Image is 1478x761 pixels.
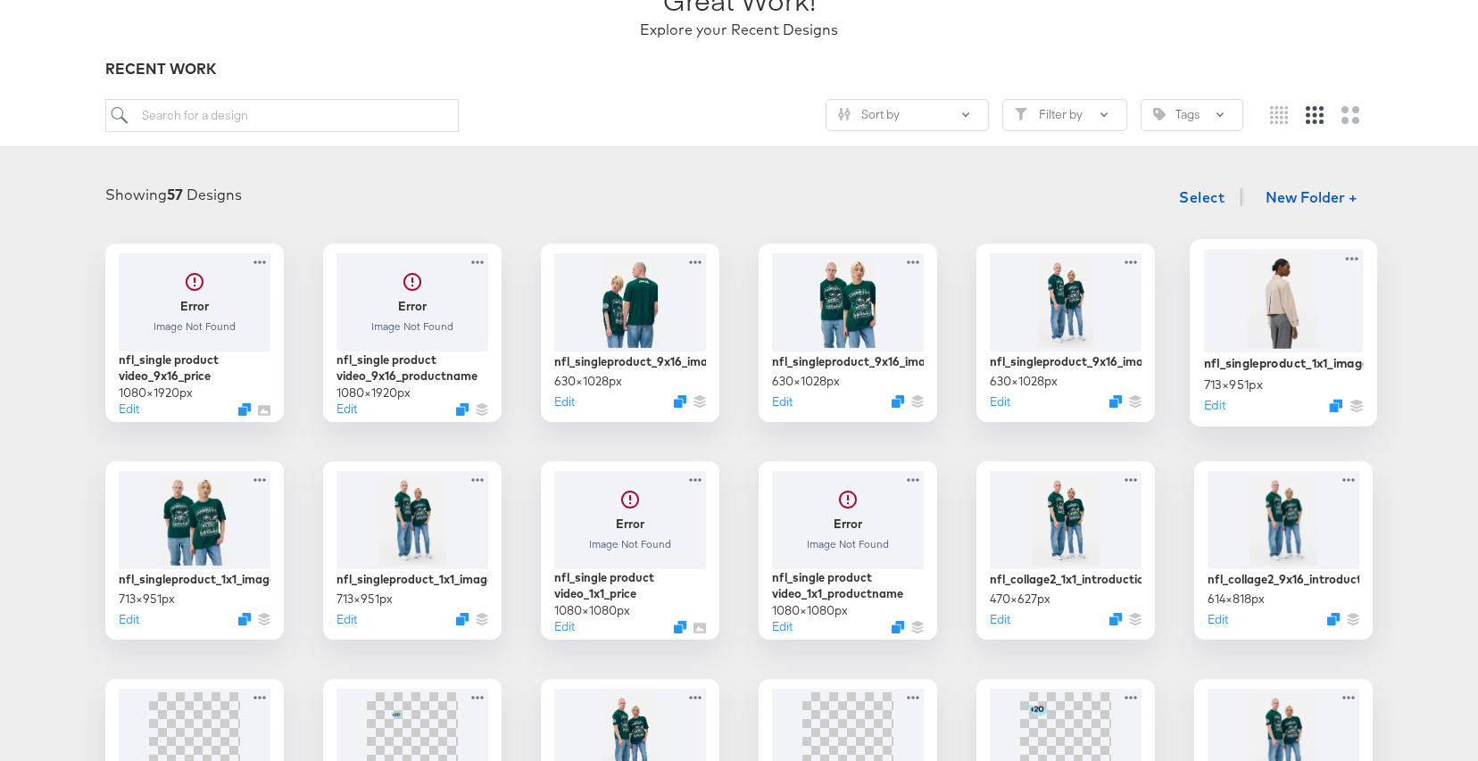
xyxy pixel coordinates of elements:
[336,611,357,628] button: Edit
[119,611,139,628] button: Edit
[990,571,1142,588] div: nfl_collage2_1x1_introduction_image_1
[772,353,924,370] div: nfl_singleproduct_9x16_image_2
[1002,99,1127,131] button: FilterFilter by
[541,461,719,640] div: ErrorImage Not Foundnfl_single product video_1x1_price1080×1080pxEditDuplicate
[323,244,502,422] div: ErrorImage Not Foundnfl_single product video_9x16_productname1080×1920pxEditDuplicate
[105,244,284,422] div: ErrorImage Not Foundnfl_single product video_9x16_price1080×1920pxEditDuplicate
[554,393,575,410] button: Edit
[119,401,139,418] button: Edit
[1109,395,1122,408] svg: Duplicate
[1109,613,1122,625] svg: Duplicate
[1208,571,1359,588] div: nfl_collage2_9x16_introduction_image_1
[1015,108,1027,120] svg: Filter
[990,611,1010,628] button: Edit
[119,352,270,385] div: nfl_single product video_9x16_price
[759,461,937,640] div: ErrorImage Not Foundnfl_single product video_1x1_productname1080×1080pxEditDuplicate
[759,244,937,422] div: nfl_singleproduct_9x16_image_2630×1028pxEditDuplicate
[674,621,686,633] svg: Duplicate
[892,621,904,633] svg: Duplicate
[990,353,1142,370] div: nfl_singleproduct_9x16_image_1
[1204,376,1263,393] div: 713 × 951 px
[674,395,686,408] svg: Duplicate
[1250,182,1373,216] button: New Folder +
[1194,461,1373,640] div: nfl_collage2_9x16_introduction_image_1614×818pxEditDuplicate
[105,461,284,640] div: nfl_singleproduct_1x1_image_2713×951pxEditDuplicate
[976,461,1155,640] div: nfl_collage2_1x1_introduction_image_1470×627pxEditDuplicate
[1204,354,1364,371] div: nfl_singleproduct_1x1_image_3
[119,385,193,401] div: 1080 × 1920 px
[554,353,706,370] div: nfl_singleproduct_9x16_image_3
[1270,106,1288,124] svg: Small grid
[1141,99,1243,131] button: TagTags
[554,602,630,619] div: 1080 × 1080 px
[892,395,904,408] svg: Duplicate
[826,99,989,131] button: SlidersSort by
[105,99,459,132] input: Search for a design
[1172,179,1232,215] button: Select
[1190,239,1377,426] div: nfl_singleproduct_1x1_image_3713×951pxEditDuplicate
[456,403,469,416] svg: Duplicate
[838,108,851,120] svg: Sliders
[1204,396,1225,413] button: Edit
[1306,106,1324,124] svg: Medium grid
[990,591,1050,608] div: 470 × 627 px
[772,618,793,635] button: Edit
[336,401,357,418] button: Edit
[990,393,1010,410] button: Edit
[323,461,502,640] div: nfl_singleproduct_1x1_image_1713×951pxEditDuplicate
[554,569,706,602] div: nfl_single product video_1x1_price
[554,373,622,390] div: 630 × 1028 px
[119,571,270,588] div: nfl_singleproduct_1x1_image_2
[990,373,1058,390] div: 630 × 1028 px
[1208,591,1265,608] div: 614 × 818 px
[976,244,1155,422] div: nfl_singleproduct_9x16_image_1630×1028pxEditDuplicate
[167,186,183,203] strong: 57
[1327,613,1340,625] svg: Duplicate
[456,613,469,625] svg: Duplicate
[238,613,251,625] svg: Duplicate
[1329,399,1342,412] svg: Duplicate
[105,59,1373,79] div: RECENT WORK
[772,602,848,619] div: 1080 × 1080 px
[772,373,840,390] div: 630 × 1028 px
[1179,185,1225,210] span: Select
[336,352,488,385] div: nfl_single product video_9x16_productname
[1341,106,1359,124] svg: Large grid
[238,403,251,416] svg: Duplicate
[640,20,838,40] div: Explore your Recent Designs
[336,591,393,608] div: 713 × 951 px
[1153,108,1166,120] svg: Tag
[105,185,242,205] div: Showing Designs
[541,244,719,422] div: nfl_singleproduct_9x16_image_3630×1028pxEditDuplicate
[772,569,924,602] div: nfl_single product video_1x1_productname
[554,618,575,635] button: Edit
[772,393,793,410] button: Edit
[1208,611,1228,628] button: Edit
[336,571,488,588] div: nfl_singleproduct_1x1_image_1
[336,385,411,401] div: 1080 × 1920 px
[119,591,175,608] div: 713 × 951 px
